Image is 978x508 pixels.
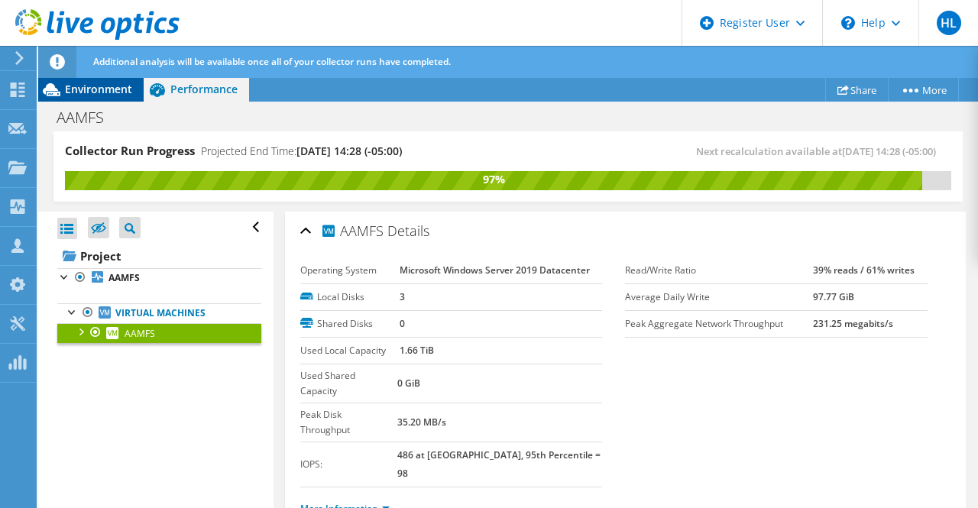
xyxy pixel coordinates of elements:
label: Peak Aggregate Network Throughput [625,316,812,332]
b: 97.77 GiB [813,290,854,303]
label: Used Local Capacity [300,343,400,358]
b: 35.20 MB/s [397,416,446,429]
b: 0 GiB [397,377,420,390]
span: Next recalculation available at [696,144,944,158]
span: [DATE] 14:28 (-05:00) [842,144,936,158]
a: Project [57,244,261,268]
a: More [888,78,959,102]
b: AAMFS [108,271,140,284]
label: Read/Write Ratio [625,263,812,278]
a: AAMFS [57,268,261,288]
span: AAMFS [320,222,384,239]
h4: Projected End Time: [201,143,402,160]
svg: \n [841,16,855,30]
span: [DATE] 14:28 (-05:00) [296,144,402,158]
b: 486 at [GEOGRAPHIC_DATA], 95th Percentile = 98 [397,448,601,480]
div: 97% [65,171,922,188]
a: AAMFS [57,323,261,343]
span: Details [387,222,429,240]
b: 0 [400,317,405,330]
a: Share [825,78,889,102]
span: AAMFS [125,327,155,340]
b: 231.25 megabits/s [813,317,893,330]
label: Peak Disk Throughput [300,407,398,438]
h1: AAMFS [50,109,128,126]
label: Operating System [300,263,400,278]
span: Performance [170,82,238,96]
b: 3 [400,290,405,303]
label: IOPS: [300,457,398,472]
span: Environment [65,82,132,96]
label: Average Daily Write [625,290,812,305]
label: Local Disks [300,290,400,305]
span: Additional analysis will be available once all of your collector runs have completed. [93,55,451,68]
b: Microsoft Windows Server 2019 Datacenter [400,264,590,277]
b: 39% reads / 61% writes [813,264,915,277]
span: HL [937,11,961,35]
a: Virtual Machines [57,303,261,323]
b: 1.66 TiB [400,344,434,357]
label: Used Shared Capacity [300,368,398,399]
label: Shared Disks [300,316,400,332]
